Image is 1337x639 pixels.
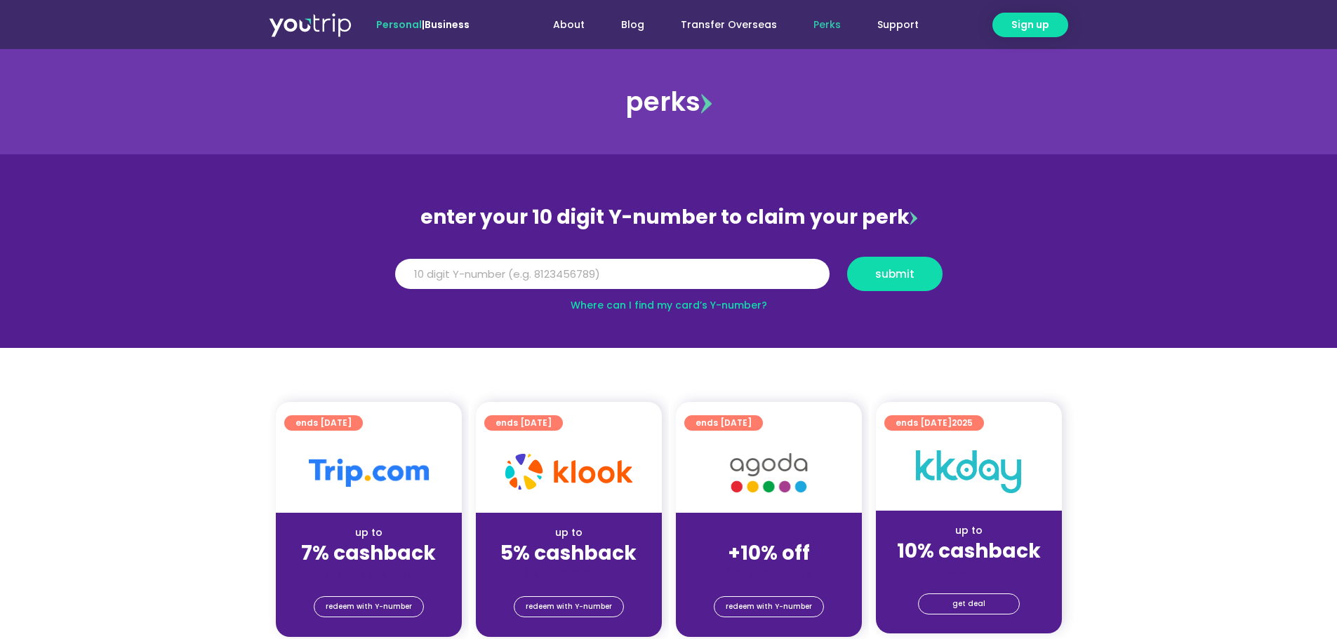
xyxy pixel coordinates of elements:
span: | [376,18,470,32]
span: submit [875,269,914,279]
div: (for stays only) [487,566,651,581]
form: Y Number [395,257,943,302]
span: 2025 [952,417,973,429]
a: Sign up [992,13,1068,37]
nav: Menu [507,12,937,38]
a: Where can I find my card’s Y-number? [571,298,767,312]
span: ends [DATE] [295,415,352,431]
a: get deal [918,593,1020,614]
a: ends [DATE]2025 [884,415,984,431]
span: ends [DATE] [495,415,552,431]
a: redeem with Y-number [314,596,424,617]
a: Transfer Overseas [663,12,795,38]
a: Blog [603,12,663,38]
a: ends [DATE] [684,415,763,431]
span: ends [DATE] [696,415,752,431]
a: ends [DATE] [484,415,563,431]
span: redeem with Y-number [726,597,812,617]
div: up to [487,525,651,540]
a: About [535,12,603,38]
input: 10 digit Y-number (e.g. 8123456789) [395,259,830,290]
span: up to [756,525,782,539]
a: Business [425,18,470,32]
strong: 10% cashback [897,537,1041,565]
div: (for stays only) [887,564,1051,579]
span: Personal [376,18,422,32]
div: up to [287,525,451,540]
a: ends [DATE] [284,415,363,431]
a: Support [859,12,937,38]
div: (for stays only) [687,566,851,581]
a: Perks [795,12,859,38]
div: (for stays only) [287,566,451,581]
a: redeem with Y-number [514,596,624,617]
strong: +10% off [728,539,810,567]
a: redeem with Y-number [714,596,824,617]
span: redeem with Y-number [326,597,412,617]
span: get deal [952,594,985,614]
span: redeem with Y-number [526,597,612,617]
span: Sign up [1011,18,1049,32]
strong: 7% cashback [301,539,436,567]
strong: 5% cashback [500,539,637,567]
div: up to [887,523,1051,538]
button: submit [847,257,943,291]
span: ends [DATE] [896,415,973,431]
div: enter your 10 digit Y-number to claim your perk [388,199,950,236]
